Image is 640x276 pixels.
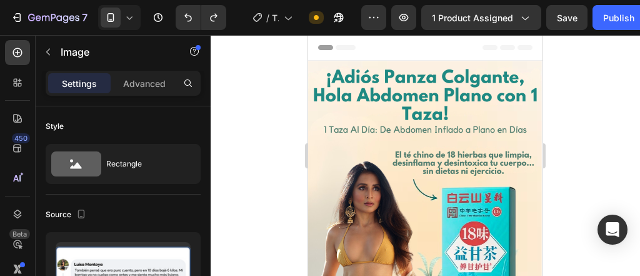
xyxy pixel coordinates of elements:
[82,10,87,25] p: 7
[308,35,542,276] iframe: Design area
[597,215,627,245] div: Open Intercom Messenger
[12,133,30,143] div: 450
[176,5,226,30] div: Undo/Redo
[106,150,182,178] div: Rectangle
[432,11,513,24] span: 1 product assigned
[557,13,577,23] span: Save
[9,229,30,239] div: Beta
[61,44,167,59] p: Image
[266,11,269,24] span: /
[5,5,93,30] button: 7
[123,77,166,90] p: Advanced
[46,121,64,132] div: Style
[272,11,279,24] span: TE CHINO - B1 - AR
[603,11,634,24] div: Publish
[421,5,541,30] button: 1 product assigned
[46,207,89,223] div: Source
[62,77,97,90] p: Settings
[546,5,587,30] button: Save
